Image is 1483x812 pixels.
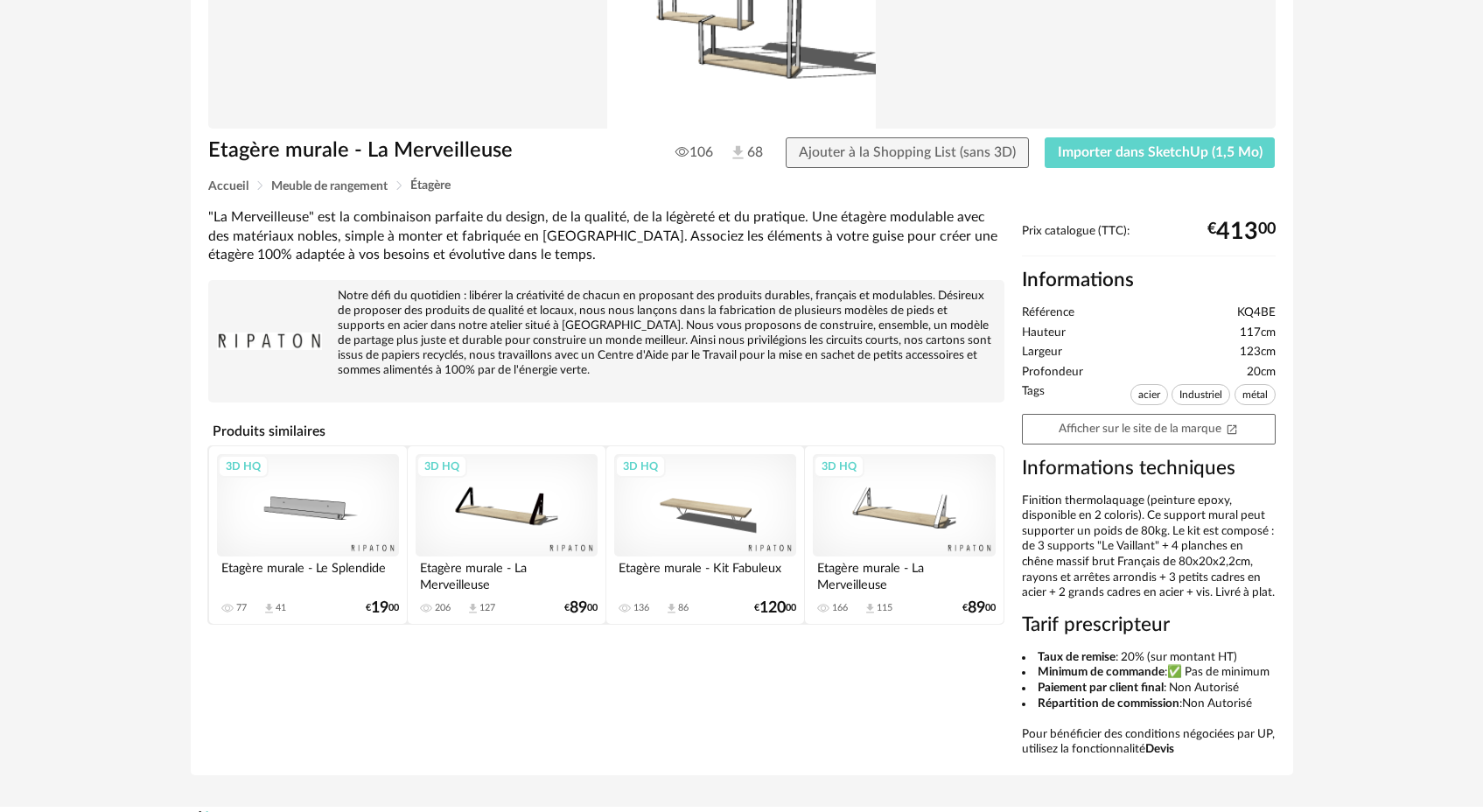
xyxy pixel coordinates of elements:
[1240,345,1276,360] span: 123cm
[1022,665,1276,681] li: :✅ Pas de minimum
[877,602,892,614] div: 115
[236,602,247,614] div: 77
[1022,224,1276,256] div: Prix catalogue (TTC):
[1240,325,1276,341] span: 117cm
[1022,345,1062,360] span: Largeur
[1038,682,1164,694] b: Paiement par client final
[217,289,996,377] div: Notre défi du quotidien : libérer la créativité de chacun en proposant des produits durables, fra...
[678,602,689,614] div: 86
[416,455,467,478] div: 3D HQ
[1038,651,1116,663] b: Taux de remise
[1022,325,1066,341] span: Hauteur
[435,602,451,614] div: 206
[1022,650,1276,758] div: Pour bénéficier des conditions négociées par UP, utilisez la fonctionnalité
[615,455,666,478] div: 3D HQ
[759,602,786,614] span: 120
[1207,225,1276,239] div: € 00
[371,602,388,614] span: 19
[1022,414,1276,444] a: Afficher sur le site de la marqueOpen In New icon
[606,446,804,624] a: 3D HQ Etagère murale - Kit Fabuleux 136 Download icon 86 €12000
[218,455,269,478] div: 3D HQ
[805,446,1003,624] a: 3D HQ Etagère murale - La Merveilleuse 166 Download icon 115 €8900
[1145,743,1174,755] b: Devis
[1058,145,1263,159] span: Importer dans SketchUp (1,5 Mo)
[962,602,996,614] div: € 00
[1022,456,1276,481] h3: Informations techniques
[208,137,643,164] h1: Etagère murale - La Merveilleuse
[799,145,1016,159] span: Ajouter à la Shopping List (sans 3D)
[209,446,407,624] a: 3D HQ Etagère murale - Le Splendide 77 Download icon 41 €1900
[754,602,796,614] div: € 00
[1022,681,1276,696] li: : Non Autorisé
[1216,225,1258,239] span: 413
[1045,137,1276,169] button: Importer dans SketchUp (1,5 Mo)
[1172,384,1230,405] span: Industriel
[814,455,864,478] div: 3D HQ
[408,446,605,624] a: 3D HQ Etagère murale - La Merveilleuse 206 Download icon 127 €8900
[864,602,877,615] span: Download icon
[208,179,1276,192] div: Breadcrumb
[633,602,649,614] div: 136
[262,602,276,615] span: Download icon
[813,556,995,591] div: Etagère murale - La Merveilleuse
[410,179,451,192] span: Étagère
[217,289,322,394] img: brand logo
[276,602,286,614] div: 41
[479,602,495,614] div: 127
[416,556,598,591] div: Etagère murale - La Merveilleuse
[1022,268,1276,293] h2: Informations
[271,180,388,192] span: Meuble de rangement
[832,602,848,614] div: 166
[614,556,796,591] div: Etagère murale - Kit Fabuleux
[1022,650,1276,666] li: : 20% (sur montant HT)
[1022,305,1074,321] span: Référence
[564,602,598,614] div: € 00
[1038,697,1179,710] b: Répartition de commission
[208,208,1004,264] div: "La Merveilleuse" est la combinaison parfaite du design, de la qualité, de la légèreté et du prat...
[665,602,678,615] span: Download icon
[1130,384,1168,405] span: acier
[675,143,713,161] span: 106
[729,143,747,162] img: Téléchargements
[1022,696,1276,712] li: :Non Autorisé
[1022,612,1276,638] h3: Tarif prescripteur
[1022,365,1083,381] span: Profondeur
[570,602,587,614] span: 89
[1247,365,1276,381] span: 20cm
[208,418,1004,444] h4: Produits similaires
[1226,422,1238,434] span: Open In New icon
[466,602,479,615] span: Download icon
[366,602,399,614] div: € 00
[786,137,1029,169] button: Ajouter à la Shopping List (sans 3D)
[217,556,399,591] div: Etagère murale - Le Splendide
[1237,305,1276,321] span: KQ4BE
[729,143,753,163] span: 68
[1022,384,1045,409] span: Tags
[1038,666,1165,678] b: Minimum de commande
[1235,384,1276,405] span: métal
[968,602,985,614] span: 89
[208,180,248,192] span: Accueil
[1022,493,1276,601] div: Finition thermolaquage (peinture epoxy, disponible en 2 coloris). Ce support mural peut supporter...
